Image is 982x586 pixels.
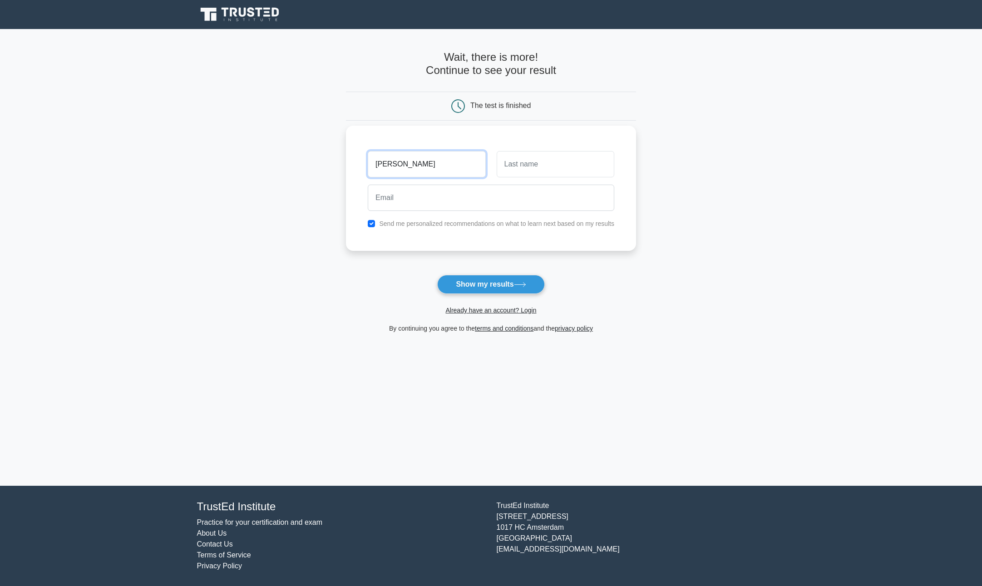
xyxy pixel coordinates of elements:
[491,500,791,571] div: TrustEd Institute [STREET_ADDRESS] 1017 HC Amsterdam [GEOGRAPHIC_DATA] [EMAIL_ADDRESS][DOMAIN_NAME]
[197,500,486,513] h4: TrustEd Institute
[197,518,323,526] a: Practice for your certification and exam
[197,540,233,548] a: Contact Us
[197,551,251,559] a: Terms of Service
[368,151,485,177] input: First name
[368,185,614,211] input: Email
[437,275,544,294] button: Show my results
[555,325,593,332] a: privacy policy
[379,220,614,227] label: Send me personalized recommendations on what to learn next based on my results
[197,529,227,537] a: About Us
[346,51,636,77] h4: Wait, there is more! Continue to see your result
[475,325,533,332] a: terms and conditions
[470,102,531,109] div: The test is finished
[497,151,614,177] input: Last name
[340,323,642,334] div: By continuing you agree to the and the
[197,562,242,570] a: Privacy Policy
[445,307,536,314] a: Already have an account? Login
